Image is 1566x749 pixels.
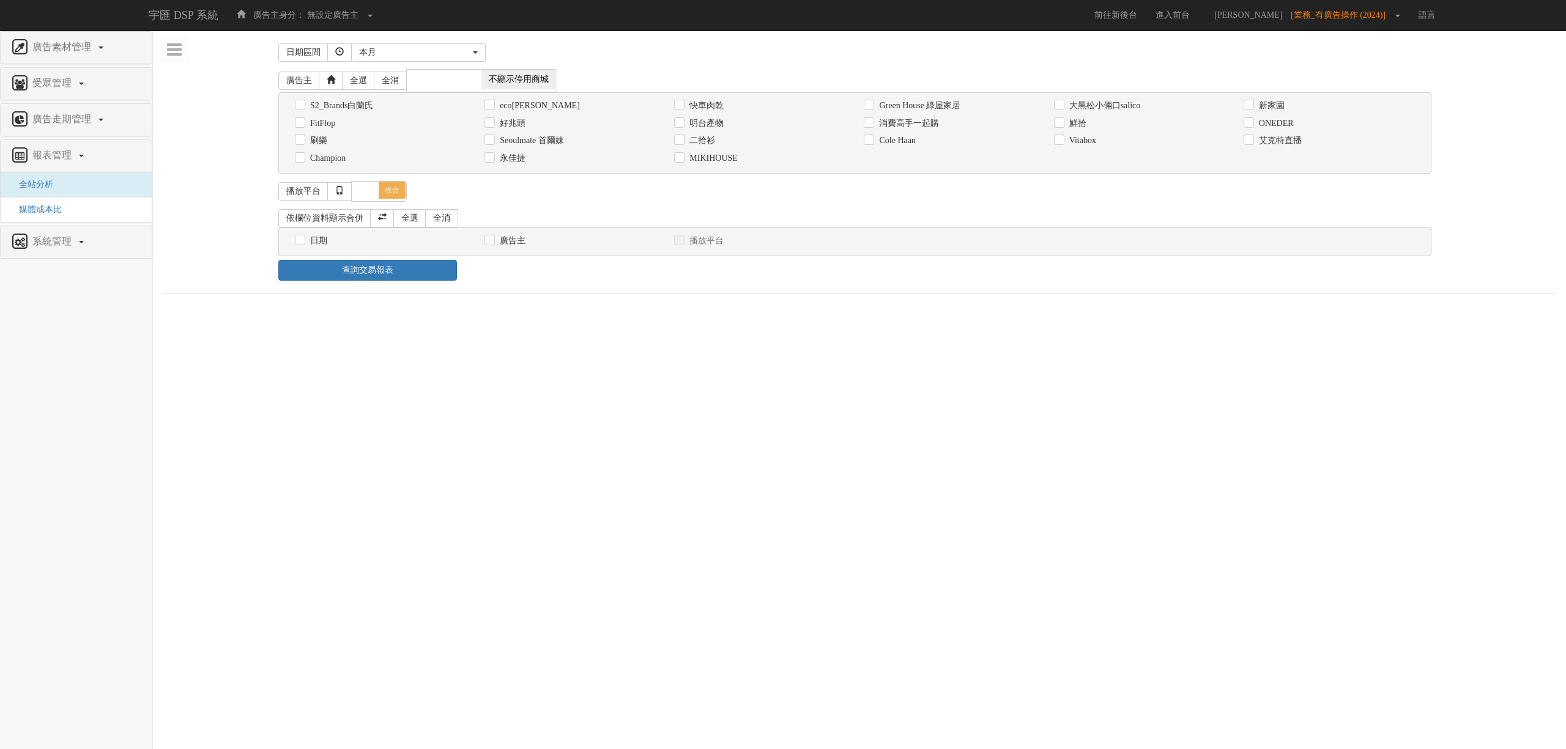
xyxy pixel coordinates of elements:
[29,150,78,160] span: 報表管理
[10,180,53,189] a: 全站分析
[29,114,97,124] span: 廣告走期管理
[686,152,738,164] label: MIKIHOUSE
[1256,117,1294,130] label: ONEDER
[10,205,62,214] a: 媒體成本比
[876,135,915,147] label: Cole Haan
[359,46,470,59] div: 本月
[1208,10,1288,20] span: [PERSON_NAME]
[307,10,358,20] span: 無設定廣告主
[307,117,335,130] label: FitFlop
[1066,100,1141,112] label: 大黑松小倆口salico
[374,72,407,90] a: 全消
[307,152,346,164] label: Champion
[481,70,556,89] span: 不顯示停用商城
[10,110,143,130] a: 廣告走期管理
[1256,135,1302,147] label: 艾克特直播
[278,260,457,281] a: 查詢交易報表
[253,10,305,20] span: 廣告主身分：
[497,235,525,247] label: 廣告主
[497,152,525,164] label: 永佳捷
[425,209,458,227] a: 全消
[497,135,564,147] label: Seoulmate 首爾妹
[307,100,373,112] label: S2_Brands白蘭氏
[10,146,143,166] a: 報表管理
[686,235,724,247] label: 播放平台
[10,38,143,57] a: 廣告素材管理
[307,135,327,147] label: 刷樂
[1291,10,1392,20] span: [業務_有廣告操作 (2024)]
[876,117,939,130] label: 消費高手一起購
[29,42,97,52] span: 廣告素材管理
[29,236,78,246] span: 系統管理
[1256,100,1285,112] label: 新家園
[379,182,406,199] span: 收合
[876,100,960,112] label: Green House 綠屋家居
[1066,135,1096,147] label: Vitabox
[686,135,715,147] label: 二拾衫
[29,78,78,88] span: 受眾管理
[686,100,724,112] label: 快車肉乾
[497,117,525,130] label: 好兆頭
[686,117,724,130] label: 明台產物
[10,74,143,94] a: 受眾管理
[307,235,327,247] label: 日期
[10,232,143,252] a: 系統管理
[393,209,426,227] a: 全選
[1066,117,1086,130] label: 鮮拾
[497,100,580,112] label: eco[PERSON_NAME]
[342,72,375,90] a: 全選
[351,43,486,62] button: 本月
